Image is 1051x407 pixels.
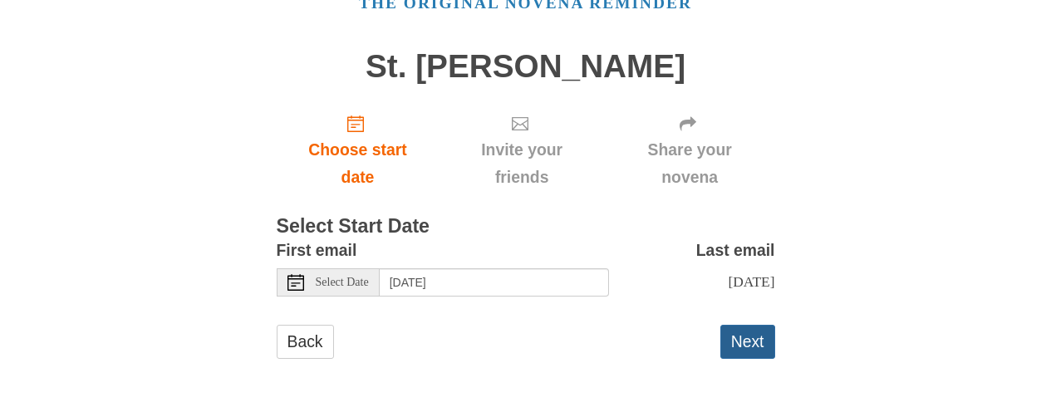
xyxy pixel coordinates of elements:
[277,325,334,359] a: Back
[277,237,357,264] label: First email
[621,136,759,191] span: Share your novena
[293,136,423,191] span: Choose start date
[696,237,775,264] label: Last email
[720,325,775,359] button: Next
[605,101,775,199] div: Click "Next" to confirm your start date first.
[316,277,369,288] span: Select Date
[728,273,774,290] span: [DATE]
[277,216,775,238] h3: Select Start Date
[439,101,604,199] div: Click "Next" to confirm your start date first.
[277,49,775,85] h1: St. [PERSON_NAME]
[277,101,440,199] a: Choose start date
[455,136,587,191] span: Invite your friends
